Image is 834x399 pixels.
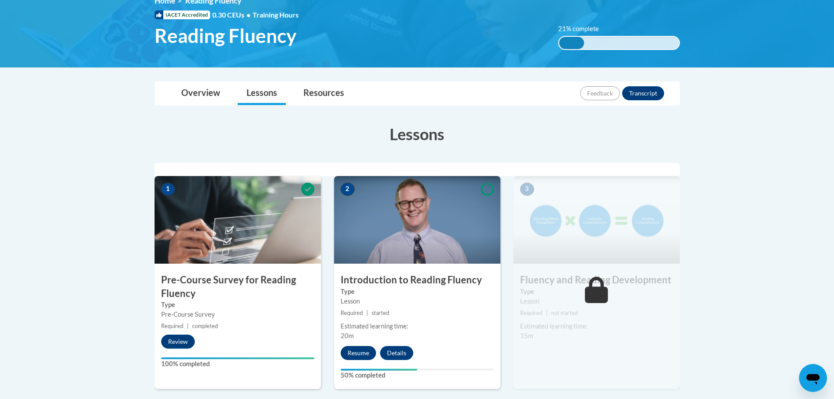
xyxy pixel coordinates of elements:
span: IACET Accredited [155,11,210,19]
span: Required [161,323,183,329]
label: 50% completed [341,371,494,380]
div: Estimated learning time: [341,321,494,331]
div: 21% complete [559,37,584,49]
img: Course Image [514,176,680,264]
span: • [246,11,250,19]
button: Resume [341,346,376,360]
label: Type [161,300,314,310]
div: Pre-Course Survey [161,310,314,319]
label: 100% completed [161,359,314,369]
label: Type [520,287,673,297]
label: Type [341,287,494,297]
span: Required [341,310,363,316]
span: Reading Fluency [155,24,296,47]
span: 15m [520,332,533,339]
span: started [372,310,389,316]
span: Required [520,310,542,316]
span: 20m [341,332,354,339]
div: Your progress [341,369,417,371]
a: Resources [295,82,353,105]
label: 21% complete [558,24,609,34]
span: 3 [520,183,534,196]
span: 1 [161,183,175,196]
h3: Pre-Course Survey for Reading Fluency [155,273,321,300]
button: Feedback [580,86,620,100]
span: Training Hours [253,11,299,19]
span: | [366,310,368,316]
span: 0.30 CEUs [212,10,253,20]
div: Lesson [520,297,673,306]
img: Course Image [334,176,500,264]
span: not started [551,310,578,316]
button: Transcript [622,86,664,100]
span: completed [192,323,218,329]
iframe: Button to launch messaging window [799,364,827,392]
a: Lessons [238,82,286,105]
h3: Introduction to Reading Fluency [334,273,500,287]
h3: Lessons [155,123,680,145]
h3: Fluency and Reading Development [514,273,680,287]
img: Course Image [155,176,321,264]
div: Your progress [161,357,314,359]
button: Details [380,346,413,360]
button: Review [161,335,195,349]
div: Estimated learning time: [520,321,673,331]
a: Overview [172,82,229,105]
span: | [187,323,189,329]
div: Lesson [341,297,494,306]
span: 2 [341,183,355,196]
span: | [546,310,548,316]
